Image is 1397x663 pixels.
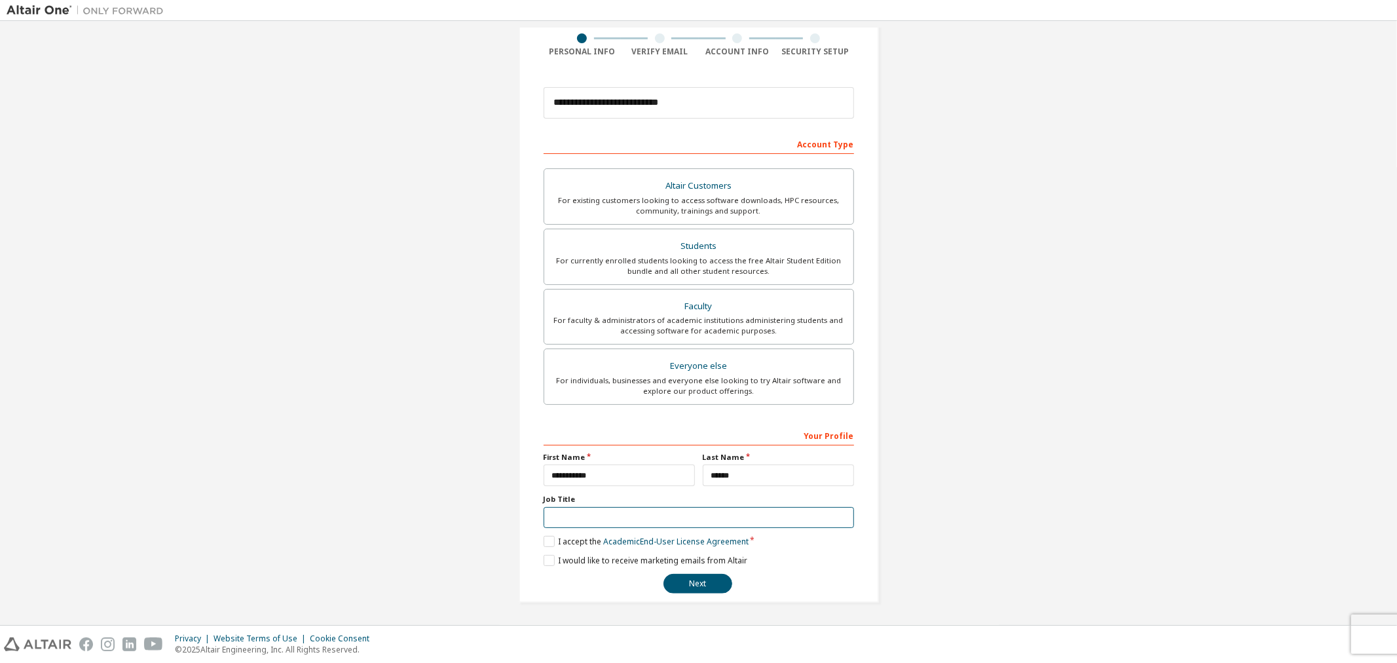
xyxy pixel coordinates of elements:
div: Altair Customers [552,177,846,195]
div: Account Info [699,47,777,57]
a: Academic End-User License Agreement [603,536,749,547]
p: © 2025 Altair Engineering, Inc. All Rights Reserved. [175,644,377,655]
button: Next [663,574,732,594]
div: Everyone else [552,357,846,375]
div: Cookie Consent [310,634,377,644]
label: I would like to receive marketing emails from Altair [544,555,747,566]
div: Website Terms of Use [214,634,310,644]
div: Faculty [552,297,846,316]
label: Last Name [703,452,854,463]
div: For faculty & administrators of academic institutions administering students and accessing softwa... [552,315,846,336]
div: Security Setup [776,47,854,57]
label: Job Title [544,494,854,504]
img: linkedin.svg [122,637,136,651]
div: Privacy [175,634,214,644]
img: instagram.svg [101,637,115,651]
img: facebook.svg [79,637,93,651]
div: Account Type [544,133,854,154]
div: Students [552,237,846,256]
img: Altair One [7,4,170,17]
label: I accept the [544,536,749,547]
label: First Name [544,452,695,463]
div: For existing customers looking to access software downloads, HPC resources, community, trainings ... [552,195,846,216]
div: For individuals, businesses and everyone else looking to try Altair software and explore our prod... [552,375,846,396]
img: altair_logo.svg [4,637,71,651]
div: Verify Email [621,47,699,57]
div: Your Profile [544,425,854,445]
img: youtube.svg [144,637,163,651]
div: For currently enrolled students looking to access the free Altair Student Edition bundle and all ... [552,256,846,276]
div: Personal Info [544,47,622,57]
